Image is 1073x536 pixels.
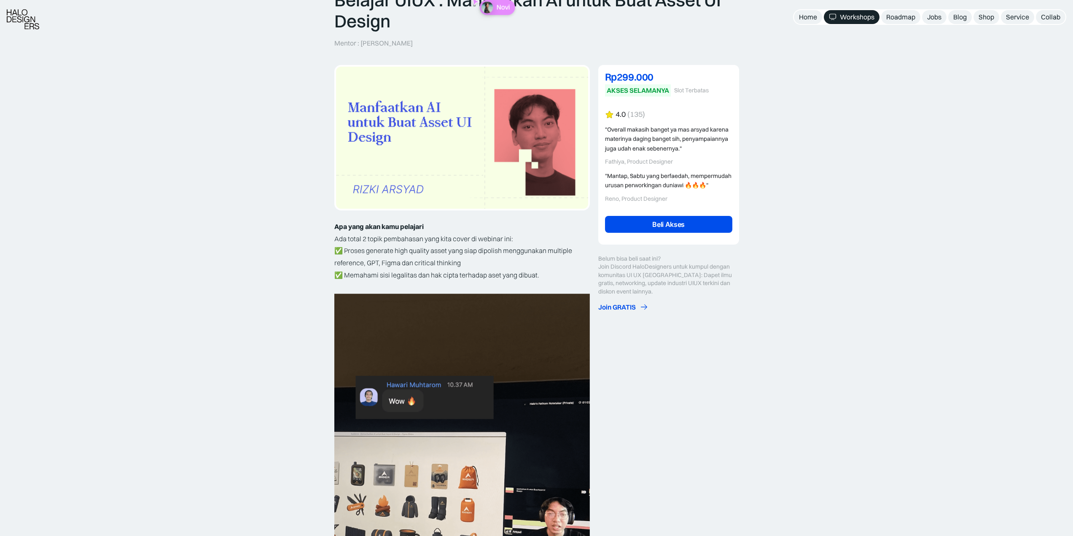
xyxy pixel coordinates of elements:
p: Ada total 2 topik pembahasan yang kita cover di webinar ini: [334,233,590,245]
div: Service [1006,13,1029,22]
a: Workshops [824,10,879,24]
div: Shop [979,13,994,22]
div: Rp299.000 [605,72,732,82]
div: Roadmap [886,13,915,22]
p: Mentor : [PERSON_NAME] [334,39,413,48]
a: Service [1001,10,1034,24]
a: Shop [973,10,999,24]
div: Fathiya, Product Designer [605,158,732,165]
div: Blog [953,13,967,22]
div: 4.0 [616,110,626,119]
a: Join GRATIS [598,303,739,312]
a: Blog [948,10,972,24]
a: Roadmap [881,10,920,24]
div: (135) [627,110,645,119]
a: Jobs [922,10,947,24]
p: ✅ Proses generate high quality asset yang siap dipolish menggunakan multiple reference, GPT, Figm... [334,245,590,281]
div: Belum bisa beli saat ini? Join Discord HaloDesigners untuk kumpul dengan komunitas UI UX [GEOGRAP... [598,255,739,296]
div: Home [799,13,817,22]
div: Reno, Product Designer [605,195,732,202]
div: AKSES SELAMANYA [607,86,669,95]
div: Collab [1041,13,1060,22]
div: Jobs [927,13,941,22]
p: Novi [496,3,510,11]
strong: Apa yang akan kamu pelajari [334,222,424,231]
div: Join GRATIS [598,303,636,312]
div: Workshops [840,13,874,22]
div: "Overall makasih banget ya mas arsyad karena materinya daging banget sih, penyampaiannya juga uda... [605,125,732,153]
a: Beli Akses [605,216,732,233]
a: Home [794,10,822,24]
div: Slot Terbatas [674,87,709,94]
p: ‍ [334,281,590,294]
a: Collab [1036,10,1065,24]
div: "Mantap, Sabtu yang berfaedah, mempermudah urusan perworkingan duniawi 🔥🔥🔥" [605,171,732,190]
